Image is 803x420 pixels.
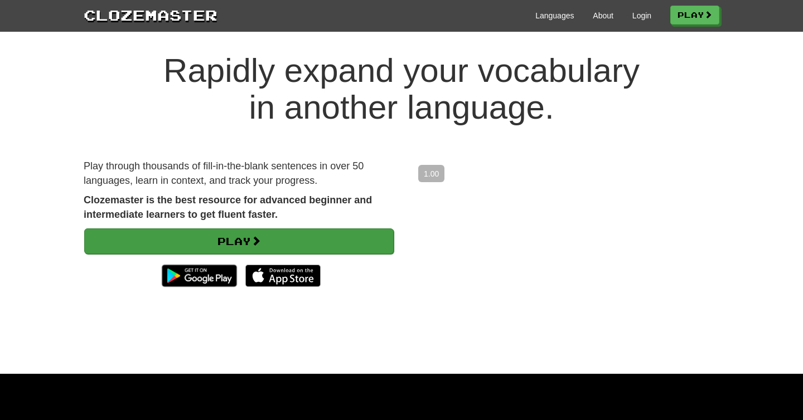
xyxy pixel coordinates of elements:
img: Download_on_the_App_Store_Badge_US-UK_135x40-25178aeef6eb6b83b96f5f2d004eda3bffbb37122de64afbaef7... [245,265,321,287]
a: Login [632,10,651,21]
a: Play [84,228,394,254]
a: Languages [535,10,574,21]
strong: Clozemaster is the best resource for advanced beginner and intermediate learners to get fluent fa... [84,194,372,220]
a: Clozemaster [84,4,217,25]
a: About [593,10,613,21]
p: Play through thousands of fill-in-the-blank sentences in over 50 languages, learn in context, and... [84,159,393,188]
a: Play [670,6,719,25]
img: Get it on Google Play [156,259,243,292]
